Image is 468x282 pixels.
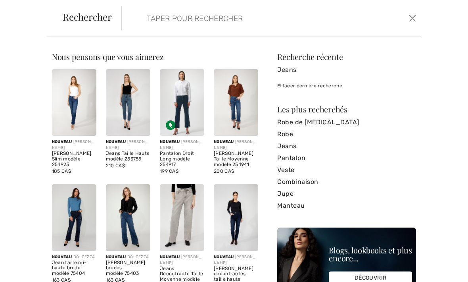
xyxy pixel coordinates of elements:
[214,69,258,136] img: Jean Léopard Taille Moyenne modèle 254941. Blue
[160,139,180,144] span: Nouveau
[63,12,112,21] span: Rechercher
[214,151,258,167] div: [PERSON_NAME] Taille Moyenne modèle 254941
[277,128,416,140] a: Robe
[160,184,204,251] img: Jeans Décontracté Taille Moyenne modèle 253859. LIGHT GREY
[160,168,178,174] span: 199 CA$
[277,53,416,61] div: Recherche récente
[52,255,72,259] span: Nouveau
[52,69,96,136] img: Jean Coupe Slim modèle 254923. Blue
[52,151,96,167] div: [PERSON_NAME] Slim modèle 254923
[214,139,258,151] div: [PERSON_NAME]
[214,255,234,259] span: Nouveau
[160,151,204,167] div: Pantalon Droit Long modèle 254917
[106,139,126,144] span: Nouveau
[160,254,204,266] div: [PERSON_NAME]
[52,260,96,276] div: Jean taille mi-haute brodé modèle 75404
[277,105,416,113] div: Les plus recherchés
[106,260,150,276] div: [PERSON_NAME] brodés modèle 75403
[214,184,258,251] img: Jeans décontractés taille haute modèle 253789. Dark blue
[106,254,150,260] div: DOLCEZZA
[166,120,175,130] img: Tissu écologique
[329,246,412,262] div: Blogs, lookbooks et plus encore...
[277,116,416,128] a: Robe de [MEDICAL_DATA]
[106,255,126,259] span: Nouveau
[106,139,150,151] div: [PERSON_NAME]
[52,254,96,260] div: DOLCEZZA
[52,168,71,174] span: 185 CA$
[52,139,96,151] div: [PERSON_NAME]
[277,82,416,89] div: Effacer dernière recherche
[214,254,258,266] div: [PERSON_NAME]
[106,151,150,162] div: Jeans Taille Haute modèle 253755
[141,6,340,30] input: TAPER POUR RECHERCHER
[160,255,180,259] span: Nouveau
[407,12,418,25] button: Ferme
[106,69,150,136] img: Jeans Taille Haute modèle 253755. Blue
[277,164,416,176] a: Veste
[52,184,96,251] img: Jean taille mi-haute brodé modèle 75404. As sample
[277,152,416,164] a: Pantalon
[277,188,416,200] a: Jupe
[214,168,234,174] span: 200 CA$
[214,139,234,144] span: Nouveau
[277,140,416,152] a: Jeans
[277,64,416,76] a: Jeans
[52,51,164,62] span: Nous pensons que vous aimerez
[160,69,204,136] img: Pantalon Droit Long modèle 254917. DARK DENIM BLUE
[277,176,416,188] a: Combinaison
[106,163,125,168] span: 210 CA$
[52,139,72,144] span: Nouveau
[277,200,416,212] a: Manteau
[106,184,150,251] img: Jeans évasés brodés modèle 75403. As sample
[160,139,204,151] div: [PERSON_NAME]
